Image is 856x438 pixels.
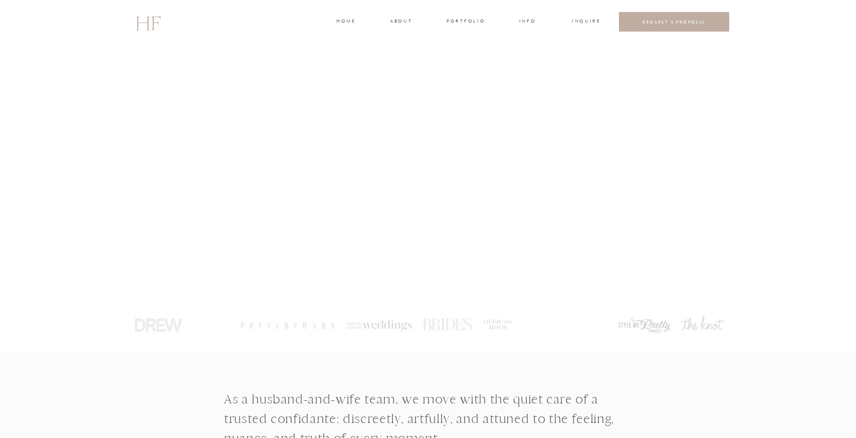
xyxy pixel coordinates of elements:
[627,19,722,25] a: REQUEST A PROPOSAL
[135,8,160,37] a: HF
[518,18,537,27] a: INFO
[390,18,411,27] a: about
[572,18,599,27] a: INQUIRE
[336,18,355,27] a: home
[447,18,484,27] a: portfolio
